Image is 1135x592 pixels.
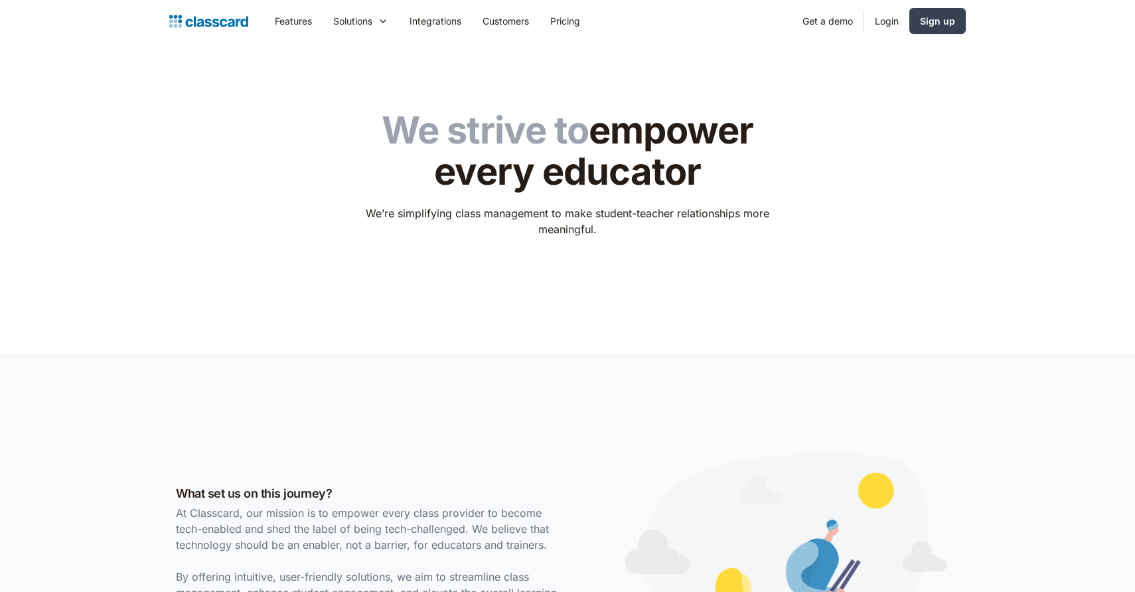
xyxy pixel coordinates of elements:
a: Pricing [540,6,591,36]
a: Customers [472,6,540,36]
span: We strive to [382,108,589,153]
a: Features [264,6,323,36]
a: Login [864,6,909,36]
a: home [169,12,248,31]
div: Sign up [920,14,955,28]
h1: empower every educator [357,110,779,192]
div: Solutions [323,6,399,36]
a: Integrations [399,6,472,36]
a: Sign up [909,8,966,34]
a: Get a demo [792,6,864,36]
p: We’re simplifying class management to make student-teacher relationships more meaningful. [357,205,779,237]
div: Solutions [333,14,372,28]
h3: What set us on this journey? [176,484,561,502]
